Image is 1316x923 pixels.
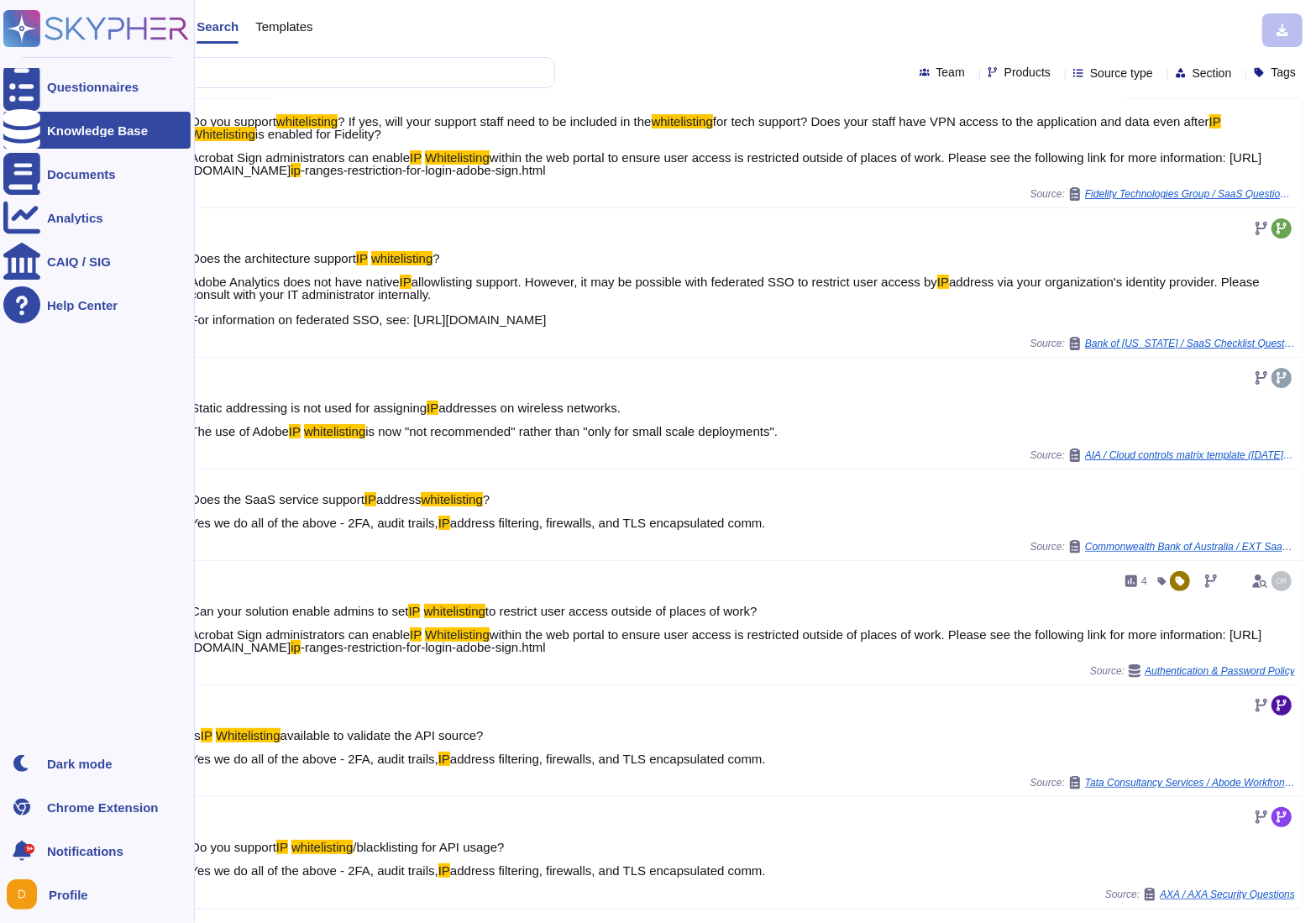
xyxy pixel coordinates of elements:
[483,492,490,506] span: ?
[365,424,778,438] span: is now "not recommended" rather than "only for small scale deployments".
[191,401,427,415] span: Static addressing is not used for assigning
[485,604,757,618] span: to restrict user access outside of places of work?
[1030,337,1295,350] span: Source:
[47,81,139,93] div: Questionnaires
[24,844,34,854] div: 9+
[191,604,408,618] span: Can your solution enable admins to set
[191,492,364,506] span: Does the SaaS service support
[190,275,399,289] span: Adobe Analytics does not have native
[3,286,191,323] a: Help Center
[1085,189,1295,199] span: Fidelity Technologies Group / SaaS Questionnaire v2023
[1030,776,1295,789] span: Source:
[338,114,651,128] span: ? If yes, will your support staff need to be included in the
[371,251,433,265] mark: whitelisting
[47,801,159,814] div: Chrome Extension
[191,728,201,742] span: Is
[1090,67,1153,79] span: Source type
[433,251,439,265] span: ?
[301,640,546,654] span: -ranges-restriction-for-login-adobe-sign.html
[937,275,949,289] mark: IP
[66,58,537,87] input: Search a question or template...
[190,627,1261,654] span: within the web portal to ensure user access is restricted outside of places of work. Please see t...
[190,150,1261,177] span: within the web portal to ensure user access is restricted outside of places of work. Please see t...
[1030,187,1295,201] span: Source:
[190,863,438,878] span: Yes we do all of the above - 2FA, audit trails,
[1271,571,1292,591] img: user
[1141,576,1147,586] span: 4
[353,840,504,854] span: /blacklisting for API usage?
[652,114,713,128] mark: whitelisting
[438,401,621,415] span: addresses on wireless networks.
[197,20,239,33] span: Search
[47,758,113,770] div: Dark mode
[190,516,438,530] span: Yes we do all of the above - 2FA, audit trails,
[3,243,191,280] a: CAIQ / SIG
[301,163,546,177] span: -ranges-restriction-for-login-adobe-sign.html
[3,876,49,913] button: user
[356,251,368,265] mark: IP
[3,789,191,826] a: Chrome Extension
[47,212,103,224] div: Analytics
[190,627,410,642] span: Acrobat Sign administrators can enable
[427,401,438,415] mark: IP
[1085,450,1295,460] span: AIA / Cloud controls matrix template ([DATE]) (1)
[425,627,490,642] mark: Whitelisting
[191,127,255,141] mark: Whitelisting
[421,492,482,506] mark: whitelisting
[291,640,301,654] mark: ip
[1085,542,1295,552] span: Commonwealth Bank of Australia / EXT SaaS Assessment Vendor Questionnaire CommBank Website
[408,604,420,618] mark: IP
[1160,889,1295,899] span: AXA / AXA Security Questions
[49,889,88,901] span: Profile
[47,124,148,137] div: Knowledge Base
[191,840,276,854] span: Do you support
[1105,888,1295,901] span: Source:
[291,840,353,854] mark: whitelisting
[1085,338,1295,349] span: Bank of [US_STATE] / SaaS Checklist Questions Adobe analytics (1)
[191,114,276,128] span: Do you support
[450,863,766,878] span: address filtering, firewalls, and TLS encapsulated comm.
[438,516,450,530] mark: IP
[438,752,450,766] mark: IP
[190,150,410,165] span: Acrobat Sign administrators can enable
[1004,66,1051,78] span: Products
[450,752,766,766] span: address filtering, firewalls, and TLS encapsulated comm.
[255,127,381,141] span: is enabled for Fidelity?
[410,150,422,165] mark: IP
[276,840,288,854] mark: IP
[438,863,450,878] mark: IP
[7,879,37,910] img: user
[47,299,118,312] div: Help Center
[255,20,312,33] span: Templates
[424,604,485,618] mark: whitelisting
[1271,66,1296,78] span: Tags
[291,163,301,177] mark: ip
[425,150,490,165] mark: Whitelisting
[1030,448,1295,462] span: Source:
[3,68,191,105] a: Questionnaires
[364,492,376,506] mark: IP
[47,255,111,268] div: CAIQ / SIG
[276,114,338,128] mark: whitelisting
[3,112,191,149] a: Knowledge Base
[713,114,1209,128] span: for tech support? Does your staff have VPN access to the application and data even after
[3,199,191,236] a: Analytics
[216,728,281,742] mark: Whitelisting
[304,424,365,438] mark: whitelisting
[410,627,422,642] mark: IP
[190,752,438,766] span: Yes we do all of the above - 2FA, audit trails,
[376,492,421,506] span: address
[47,845,123,857] span: Notifications
[1209,114,1221,128] mark: IP
[47,168,116,181] div: Documents
[1085,778,1295,788] span: Tata Consultancy Services / Abode Workfront InfoSec Questions
[201,728,212,742] mark: IP
[400,275,412,289] mark: IP
[1145,666,1295,676] span: Authentication & Password Policy
[3,155,191,192] a: Documents
[289,424,301,438] mark: IP
[1030,540,1295,553] span: Source:
[450,516,766,530] span: address filtering, firewalls, and TLS encapsulated comm.
[1193,67,1232,79] span: Section
[191,251,356,265] span: Does the architecture support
